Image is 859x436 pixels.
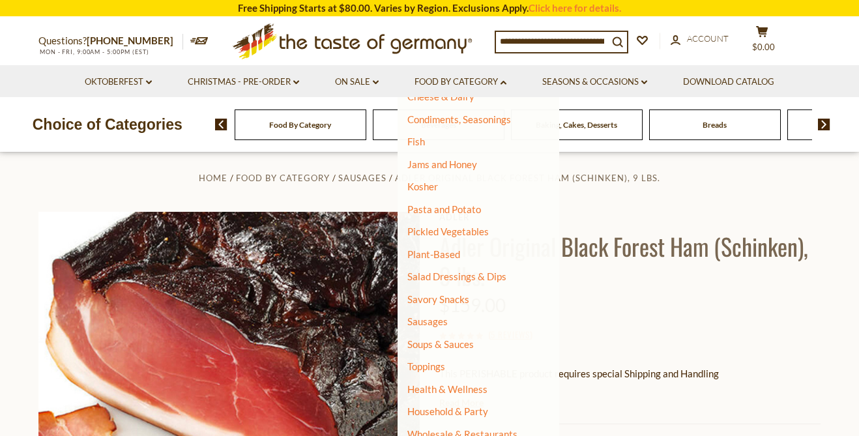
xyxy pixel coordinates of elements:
[542,75,647,89] a: Seasons & Occasions
[683,75,774,89] a: Download Catalog
[407,380,488,398] a: Health & Wellness
[407,91,474,102] a: Cheese & Dairy
[236,173,330,183] a: Food By Category
[215,119,227,130] img: previous arrow
[269,120,331,130] a: Food By Category
[407,360,445,372] a: Toppings
[199,173,227,183] a: Home
[188,75,299,89] a: Christmas - PRE-ORDER
[703,120,727,130] a: Breads
[752,42,775,52] span: $0.00
[38,33,183,50] p: Questions?
[415,75,506,89] a: Food By Category
[407,203,481,215] a: Pasta and Potato
[407,248,460,260] a: Plant-Based
[452,392,821,408] li: We will ship this product in heat-protective packaging and ice.
[407,402,488,420] a: Household & Party
[338,173,386,183] a: Sausages
[439,212,821,222] a: Adler
[407,270,506,282] a: Salad Dressings & Dips
[742,25,781,58] button: $0.00
[85,75,152,89] a: Oktoberfest
[407,293,469,305] a: Savory Snacks
[407,181,438,192] a: Kosher
[407,158,477,170] a: Jams and Honey
[818,119,830,130] img: next arrow
[407,315,448,327] a: Sausages
[407,225,489,237] a: Pickled Vegetables
[536,120,617,130] a: Baking, Cakes, Desserts
[687,33,729,44] span: Account
[439,231,821,290] h1: Adler Original Black Forest Ham (Schinken), 9 lbs.
[407,338,474,350] a: Soups & Sauces
[407,113,511,125] a: Condiments, Seasonings
[335,75,379,89] a: On Sale
[529,2,621,14] a: Click here for details.
[87,35,173,46] a: [PHONE_NUMBER]
[439,366,821,382] p: This PERISHABLE product requires special Shipping and Handling
[38,48,149,55] span: MON - FRI, 9:00AM - 5:00PM (EST)
[407,136,425,147] a: Fish
[671,32,729,46] a: Account
[395,173,660,183] a: Adler Original Black Forest Ham (Schinken), 9 lbs.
